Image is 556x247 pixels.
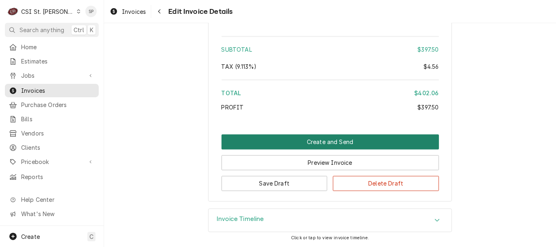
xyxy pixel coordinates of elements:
span: Edit Invoice Details [166,6,232,17]
button: Navigate back [153,5,166,18]
div: CSI St. Louis's Avatar [7,6,19,17]
div: Accordion Header [208,209,452,232]
button: Preview Invoice [222,155,439,170]
a: Invoices [5,84,99,97]
span: Click or tap to view invoice timeline. [291,235,369,240]
div: Button Group Row [222,170,439,191]
span: Profit [222,104,244,111]
button: Accordion Details Expand Trigger [208,209,452,232]
span: Create [21,233,40,240]
button: Create and Send [222,134,439,149]
button: Search anythingCtrlK [5,23,99,37]
span: Vendors [21,129,95,138]
div: Invoice Timeline [208,208,452,232]
div: Button Group [222,134,439,191]
div: $402.06 [414,89,439,97]
div: Shelley Politte's Avatar [85,6,97,17]
a: Estimates [5,55,99,68]
a: Home [5,40,99,54]
span: Reports [21,173,95,181]
a: Go to Jobs [5,69,99,82]
span: Purchase Orders [21,101,95,109]
a: Purchase Orders [5,98,99,111]
a: Go to Help Center [5,193,99,206]
span: Subtotal [222,46,252,53]
div: CSI St. [PERSON_NAME] [21,7,74,16]
a: Go to Pricebook [5,155,99,168]
span: Total [222,90,241,96]
span: Home [21,43,95,51]
span: Search anything [20,26,64,34]
span: $397.50 [417,104,439,111]
h3: Invoice Timeline [217,215,264,223]
div: Tax [222,62,439,71]
span: Bills [21,115,95,123]
span: Clients [21,143,95,152]
div: C [7,6,19,17]
div: Button Group Row [222,134,439,149]
a: Invoices [106,5,149,18]
div: $4.56 [424,62,439,71]
a: Bills [5,112,99,126]
a: Reports [5,170,99,184]
span: What's New [21,210,94,218]
div: Amount Summary [222,33,439,117]
a: Go to What's New [5,207,99,221]
div: Profit [222,103,439,111]
div: Total [222,89,439,97]
div: SP [85,6,97,17]
div: Subtotal [222,45,439,54]
span: Tax ( 9.113% ) [222,63,257,70]
span: Estimates [21,57,95,66]
div: Button Group Row [222,149,439,170]
button: Save Draft [222,176,328,191]
span: Help Center [21,195,94,204]
span: C [89,232,93,241]
button: Delete Draft [333,176,439,191]
span: Invoices [122,7,146,16]
span: K [90,26,93,34]
span: Invoices [21,86,95,95]
span: Pricebook [21,157,83,166]
div: $397.50 [417,45,439,54]
a: Clients [5,141,99,154]
a: Vendors [5,127,99,140]
span: Ctrl [74,26,84,34]
span: Jobs [21,71,83,80]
